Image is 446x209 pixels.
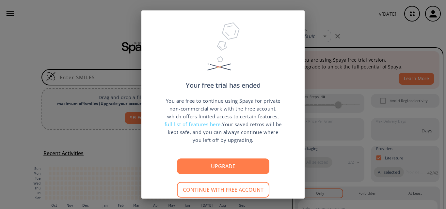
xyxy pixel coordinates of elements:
[165,121,222,127] span: full list of features here.
[177,182,269,198] button: Continue with free account
[186,82,261,89] p: Your free trial has ended
[204,20,242,82] img: Trial Ended
[177,158,269,174] button: Upgrade
[164,97,282,144] p: You are free to continue using Spaya for private non-commercial work with the Free account, which...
